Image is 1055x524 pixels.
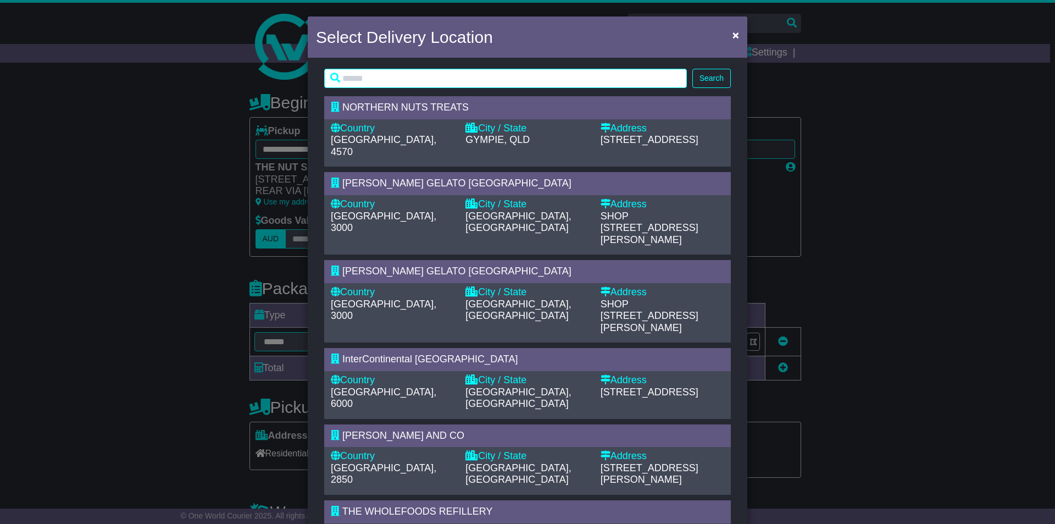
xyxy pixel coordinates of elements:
div: Country [331,123,454,135]
span: SHOP [STREET_ADDRESS][PERSON_NAME] [601,211,698,245]
span: [PERSON_NAME] GELATO [GEOGRAPHIC_DATA] [342,266,571,277]
span: [PERSON_NAME] AND CO [342,430,464,441]
div: Address [601,198,724,211]
div: Country [331,374,454,387]
span: THE WHOLEFOODS REFILLERY [342,506,493,517]
div: City / State [465,198,589,211]
span: [STREET_ADDRESS] [601,134,698,145]
span: [STREET_ADDRESS] [601,387,698,398]
span: NORTHERN NUTS TREATS [342,102,469,113]
div: Country [331,286,454,299]
span: [GEOGRAPHIC_DATA], 2850 [331,462,436,486]
span: [GEOGRAPHIC_DATA], 3000 [331,299,436,322]
div: Address [601,123,724,135]
div: Address [601,450,724,462]
span: [GEOGRAPHIC_DATA], [GEOGRAPHIC_DATA] [465,387,571,410]
span: [GEOGRAPHIC_DATA], [GEOGRAPHIC_DATA] [465,299,571,322]
span: [PERSON_NAME] GELATO [GEOGRAPHIC_DATA] [342,178,571,189]
div: City / State [465,450,589,462]
span: [GEOGRAPHIC_DATA], [GEOGRAPHIC_DATA] [465,211,571,234]
div: Country [331,198,454,211]
div: City / State [465,123,589,135]
div: City / State [465,374,589,387]
span: [STREET_ADDRESS][PERSON_NAME] [601,462,698,486]
div: City / State [465,286,589,299]
div: Address [601,286,724,299]
div: Country [331,450,454,462]
span: [GEOGRAPHIC_DATA], [GEOGRAPHIC_DATA] [465,462,571,486]
span: × [732,29,739,41]
button: Close [727,24,745,46]
span: [GEOGRAPHIC_DATA], 6000 [331,387,436,410]
span: [GEOGRAPHIC_DATA], 4570 [331,134,436,157]
button: Search [692,69,731,88]
h4: Select Delivery Location [316,25,493,49]
div: Address [601,374,724,387]
span: GYMPIE, QLD [465,134,530,145]
span: SHOP [STREET_ADDRESS][PERSON_NAME] [601,299,698,333]
span: InterContinental [GEOGRAPHIC_DATA] [342,354,518,365]
span: [GEOGRAPHIC_DATA], 3000 [331,211,436,234]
